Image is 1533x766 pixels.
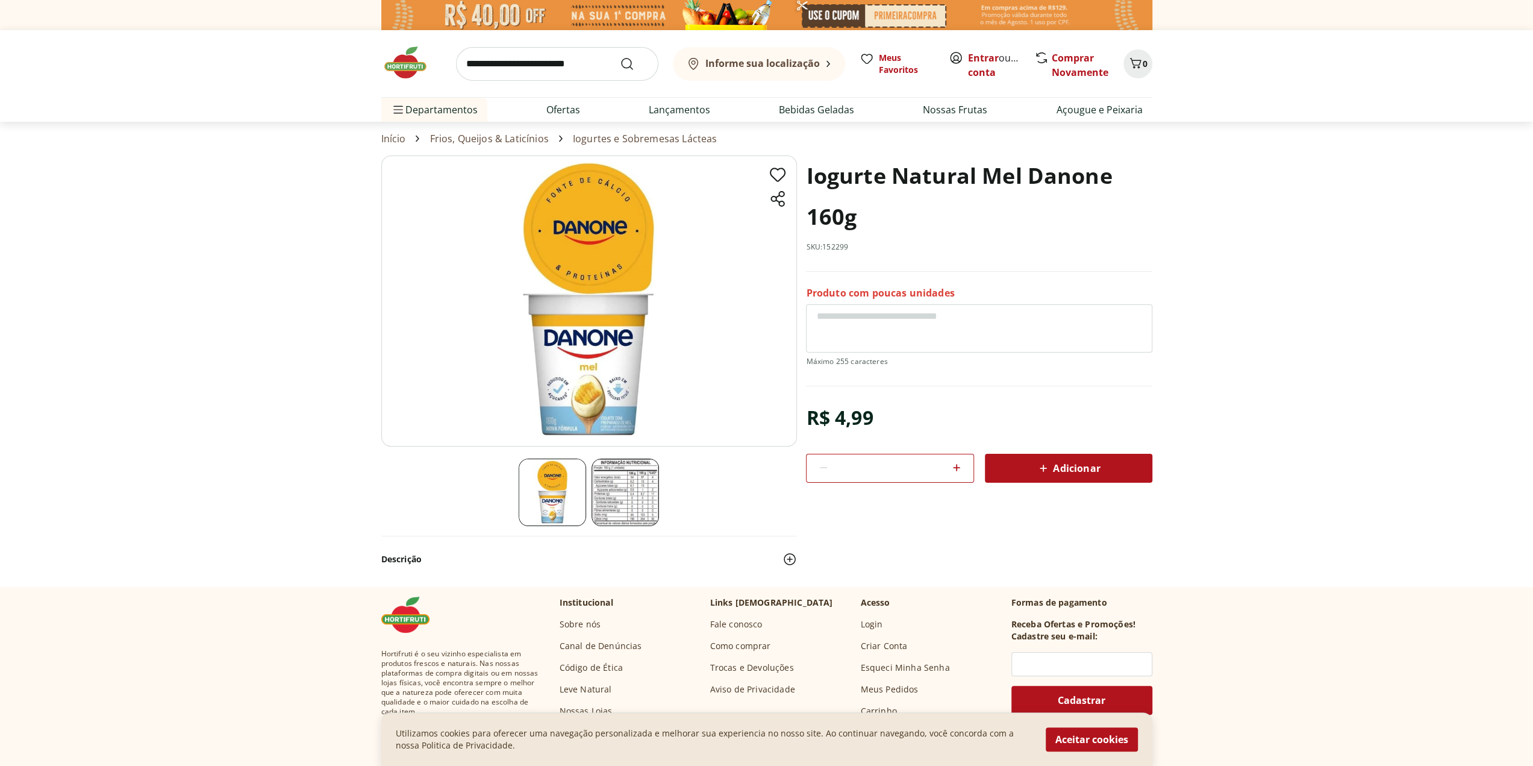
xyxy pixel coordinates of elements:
a: Carrinho [861,705,897,717]
a: Nossas Lojas [560,705,613,717]
p: Produto com poucas unidades [806,286,954,300]
a: Código de Ética [560,662,623,674]
a: Nossas Frutas [923,102,987,117]
p: Utilizamos cookies para oferecer uma navegação personalizada e melhorar sua experiencia no nosso ... [396,727,1031,752]
a: Criar Conta [861,640,908,652]
a: Meus Favoritos [860,52,934,76]
div: R$ 4,99 [806,401,873,435]
h3: Cadastre seu e-mail: [1011,630,1097,642]
a: Esqueci Minha Senha [861,662,950,674]
button: Cadastrar [1011,686,1152,715]
a: Início [381,133,406,144]
a: Aviso de Privacidade [710,683,795,695]
span: Cadastrar [1058,695,1105,705]
span: 0 [1143,58,1147,69]
span: Meus Favoritos [879,52,934,76]
button: Aceitar cookies [1046,727,1138,752]
a: Leve Natural [560,683,612,695]
button: Menu [391,95,405,124]
span: Departamentos [391,95,478,124]
a: Entrar [968,51,999,64]
img: Hortifruti [381,597,442,633]
h1: Iogurte Natural Mel Danone 160g [806,155,1152,237]
a: Ofertas [546,102,580,117]
a: Açougue e Peixaria [1056,102,1142,117]
button: Adicionar [985,454,1152,483]
p: Formas de pagamento [1011,597,1152,609]
button: Submit Search [620,57,649,71]
p: SKU: 152299 [806,242,848,252]
button: Descrição [381,546,797,573]
p: Institucional [560,597,613,609]
p: Links [DEMOGRAPHIC_DATA] [710,597,833,609]
a: Bebidas Geladas [779,102,854,117]
b: Informe sua localização [705,57,820,70]
a: Criar conta [968,51,1034,79]
h3: Receba Ofertas e Promoções! [1011,618,1135,630]
span: Adicionar [1036,461,1100,476]
img: Iogurte Natural Mel Danone 160g [519,459,586,526]
a: Como comprar [710,640,771,652]
a: Sobre nós [560,618,601,630]
span: Hortifruti é o seu vizinho especialista em produtos frescos e naturais. Nas nossas plataformas de... [381,649,540,717]
a: Comprar Novamente [1052,51,1108,79]
a: Meus Pedidos [861,683,919,695]
img: Iogurte Natural Mel Danone 160g [381,155,797,447]
button: Informe sua localização [673,47,845,81]
a: Trocas e Devoluções [710,662,794,674]
span: ou [968,51,1022,80]
a: Lançamentos [649,102,710,117]
button: Carrinho [1123,49,1152,78]
a: Login [861,618,883,630]
a: Canal de Denúncias [560,640,642,652]
a: Iogurtes e Sobremesas Lácteas [573,133,717,144]
img: Tabela Iogurte Natural Mel Danone 160g [592,459,659,526]
input: search [456,47,658,81]
a: Fale conosco [710,618,763,630]
p: Acesso [861,597,890,609]
img: Hortifruti [381,45,442,81]
a: Frios, Queijos & Laticínios [429,133,548,144]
